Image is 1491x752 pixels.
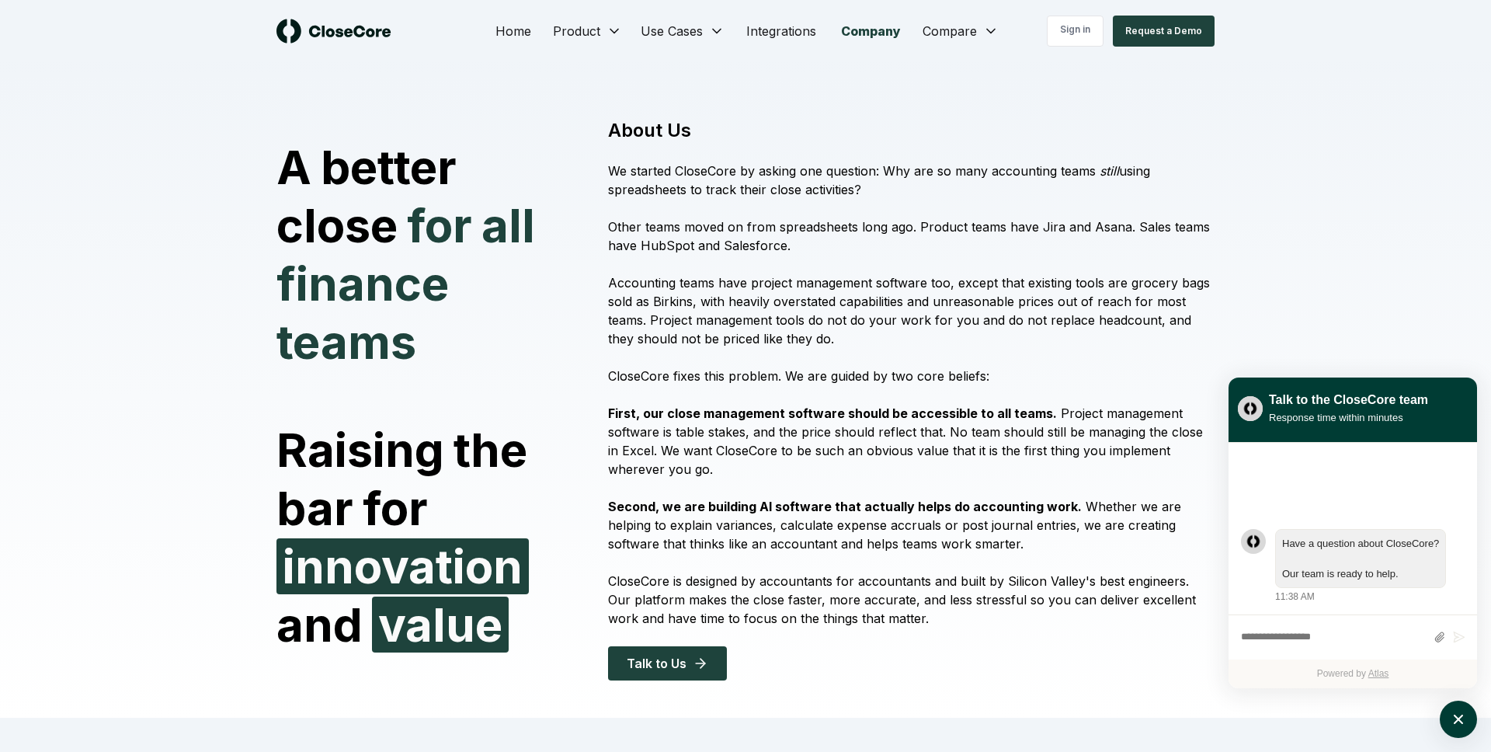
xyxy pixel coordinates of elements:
[608,273,1215,348] p: Accounting teams have project management software too, except that existing tools are grocery bag...
[1229,660,1477,688] div: Powered by
[1241,529,1465,604] div: atlas-message
[276,256,449,312] span: finance
[363,479,428,538] span: for
[483,16,544,47] a: Home
[1269,391,1428,409] div: Talk to the CloseCore team
[608,118,1215,143] h1: About Us
[608,499,1082,514] strong: Second, we are building AI software that actually helps do accounting work.
[829,16,913,47] a: Company
[1440,701,1477,738] button: atlas-launcher
[276,138,311,197] span: A
[1275,590,1315,604] div: 11:38 AM
[608,404,1215,479] p: Project management software is table stakes, and the price should reflect that. No team should st...
[608,367,1215,385] p: CloseCore fixes this problem. We are guided by two core beliefs:
[1238,396,1263,421] img: yblje5SQxOoZuw2TcITt_icon.png
[276,479,353,538] span: bar
[276,596,363,654] span: and
[276,421,444,479] span: Raising
[608,497,1215,553] p: Whether we are helping to explain variances, calculate expense accruals or post journal entries, ...
[1113,16,1215,47] button: Request a Demo
[1241,529,1266,554] div: atlas-message-author-avatar
[407,197,472,253] span: for
[481,197,535,253] span: all
[1100,163,1119,179] i: still
[1241,623,1465,652] div: atlas-composer
[734,16,829,47] a: Integrations
[544,16,631,47] button: Product
[631,16,734,47] button: Use Cases
[1368,668,1389,679] a: Atlas
[276,538,529,594] span: innovation
[1269,409,1428,426] div: Response time within minutes
[1282,536,1439,582] div: atlas-message-text
[608,572,1215,628] p: CloseCore is designed by accountants for accountants and built by Silicon Valley's best engineers...
[1275,529,1465,604] div: Tuesday, August 19, 11:38 AM
[608,406,1057,421] strong: First, our close management software should be accessible to all teams.
[608,646,727,681] button: Talk to Us
[372,597,509,653] span: value
[454,421,527,479] span: the
[276,314,416,370] span: teams
[276,197,398,255] span: close
[276,19,391,44] img: logo
[1047,16,1103,47] a: Sign in
[608,218,1215,255] p: Other teams moved on from spreadsheets long ago. Product teams have Jira and Asana. Sales teams h...
[321,138,457,197] span: better
[1275,529,1446,589] div: atlas-message-bubble
[608,162,1215,199] p: We started CloseCore by asking one question: Why are so many accounting teams using spreadsheets ...
[553,22,600,40] span: Product
[913,16,1008,47] button: Compare
[641,22,703,40] span: Use Cases
[1229,443,1477,688] div: atlas-ticket
[923,22,977,40] span: Compare
[1434,631,1445,644] button: Attach files by clicking or dropping files here
[1229,378,1477,688] div: atlas-window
